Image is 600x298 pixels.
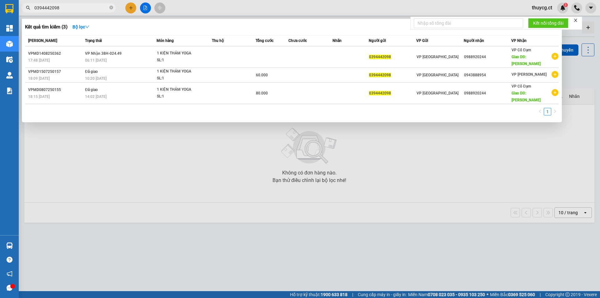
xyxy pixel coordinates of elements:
span: close-circle [109,5,113,11]
span: 0394442098 [369,55,391,59]
img: warehouse-icon [6,56,13,63]
span: VP Gửi [416,38,428,43]
span: VP [PERSON_NAME] [512,72,547,77]
span: Giao DĐ: [PERSON_NAME] [512,55,541,66]
h3: Kết quả tìm kiếm ( 3 ) [25,24,67,30]
button: Kết nối tổng đài [528,18,568,28]
span: Người nhận [464,38,484,43]
img: warehouse-icon [6,242,13,249]
div: 0943888954 [464,72,511,78]
div: VPMD1507250157 [28,68,83,75]
span: message [7,285,12,291]
img: dashboard-icon [6,25,13,32]
li: Hotline: 1900252555 [58,23,261,31]
span: VP [GEOGRAPHIC_DATA] [417,55,458,59]
span: 10:20 [DATE] [85,76,107,81]
button: left [536,108,544,115]
div: VPMD0807250155 [28,87,83,93]
span: Giao DĐ: [PERSON_NAME] [512,91,541,102]
img: warehouse-icon [6,72,13,78]
span: Trạng thái [85,38,102,43]
div: 0988920244 [464,90,511,97]
span: plus-circle [552,71,558,78]
img: solution-icon [6,88,13,94]
span: notification [7,271,12,277]
span: close [573,18,578,23]
span: Người gửi [369,38,386,43]
span: 80.000 [256,91,268,95]
li: Next Page [551,108,559,115]
div: SL: 1 [157,57,204,64]
span: Tổng cước [256,38,273,43]
div: 0988920244 [464,54,511,60]
div: VPMD1408250362 [28,50,83,57]
span: [PERSON_NAME] [28,38,57,43]
span: left [538,109,542,113]
span: 18:15 [DATE] [28,94,50,99]
strong: Bộ lọc [72,24,89,29]
div: 1 KIỆN THẢM YOGA [157,50,204,57]
span: 14:02 [DATE] [85,94,107,99]
span: Đã giao [85,88,98,92]
span: VP Nhận [511,38,527,43]
span: plus-circle [552,89,558,96]
span: Món hàng [157,38,174,43]
span: Thu hộ [212,38,224,43]
li: Previous Page [536,108,544,115]
button: Bộ lọcdown [67,22,94,32]
span: Đã giao [85,69,98,74]
span: right [553,109,557,113]
span: 18:09 [DATE] [28,76,50,81]
div: 1 KIỆN THẢM YOGA [157,68,204,75]
span: 0394442098 [369,91,391,95]
div: SL: 1 [157,93,204,100]
span: question-circle [7,257,12,263]
span: close-circle [109,6,113,9]
span: VP Cổ Đạm [512,84,531,88]
img: logo.jpg [8,8,39,39]
button: right [551,108,559,115]
li: Cổ Đạm, xã [GEOGRAPHIC_DATA], [GEOGRAPHIC_DATA] [58,15,261,23]
span: plus-circle [552,53,558,60]
img: warehouse-icon [6,41,13,47]
div: 1 KIỆN THẢM YOGA [157,86,204,93]
input: Nhập số tổng đài [414,18,523,28]
div: SL: 1 [157,75,204,82]
span: VP Nhận 38H-024.49 [85,51,122,56]
span: Kết nối tổng đài [533,20,563,27]
span: 06:11 [DATE] [85,58,107,63]
img: logo-vxr [5,4,13,13]
span: 0394442098 [369,73,391,77]
span: Nhãn [332,38,342,43]
span: VP [GEOGRAPHIC_DATA] [417,73,458,77]
b: GỬI : VP [PERSON_NAME] [8,45,109,56]
span: VP [GEOGRAPHIC_DATA] [417,91,458,95]
span: search [26,6,30,10]
span: 60.000 [256,73,268,77]
span: 17:48 [DATE] [28,58,50,63]
span: down [85,25,89,29]
span: Chưa cước [288,38,307,43]
span: VP Cổ Đạm [512,48,531,52]
a: 1 [544,108,551,115]
input: Tìm tên, số ĐT hoặc mã đơn [34,4,108,11]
